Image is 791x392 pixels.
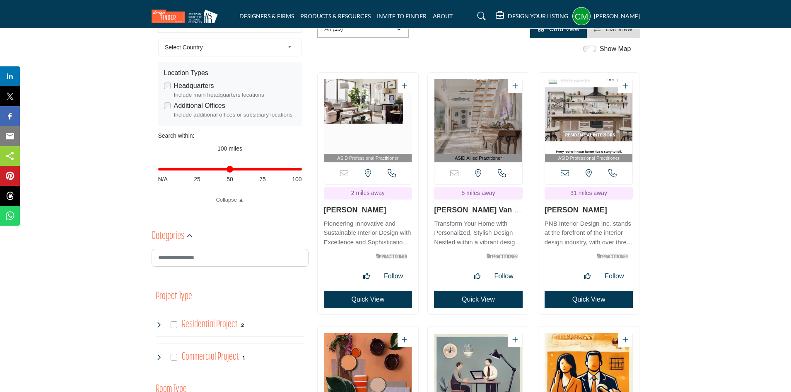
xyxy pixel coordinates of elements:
a: Collapse ▲ [158,196,302,204]
a: ABOUT [433,12,453,19]
div: 1 Results For Commercial Project [242,353,245,361]
h5: DESIGN YOUR LISTING [508,12,568,20]
img: Megan Van Der Kieft, ASID Allied [434,79,522,154]
button: Quick View [545,291,633,308]
span: Select Country [165,42,284,52]
span: ASID Professional Practitioner [547,155,631,162]
a: [PERSON_NAME] [324,206,386,214]
li: Card View [530,20,587,38]
a: View List [594,25,632,32]
h4: Residential Project: Types of projects range from simple residential renovations to highly comple... [182,317,238,332]
button: Like listing [358,268,375,285]
input: Select Residential Project checkbox [171,321,177,328]
div: Include main headquarters locations [174,91,296,99]
label: Additional Offices [174,101,225,111]
span: List View [606,25,632,32]
a: Open Listing in new tab [545,79,633,163]
h3: Megan Van Der Kieft, ASID Allied [434,206,523,215]
button: Follow [379,268,408,285]
img: ASID Qualified Practitioners Badge Icon [593,251,631,261]
a: View Card [538,25,579,32]
a: Add To List [512,336,518,343]
button: Follow [600,268,629,285]
a: [PERSON_NAME] [545,206,607,214]
span: N/A [158,175,168,184]
span: 100 [292,175,301,184]
div: Location Types [164,68,296,78]
label: Show Map [600,44,631,54]
h3: Mary Jane Schotte [324,206,412,215]
span: Card View [549,25,580,32]
a: Pioneering Innovative and Sustainable Interior Design with Excellence and Sophistication Speciali... [324,217,412,247]
button: Quick View [324,291,412,308]
span: 75 [259,175,266,184]
a: Transform Your Home with Personalized, Stylish Design Nestled within a vibrant design studio, thi... [434,217,523,247]
b: 1 [242,355,245,360]
button: Project Type [156,289,192,304]
button: Like listing [579,268,596,285]
a: PRODUCTS & RESOURCES [300,12,371,19]
div: Search within: [158,131,302,140]
li: List View [587,20,639,38]
p: PNB Interior Design Inc. stands at the forefront of the interior design industry, with over three... [545,219,633,247]
a: Search [469,10,491,23]
img: ASID Qualified Practitioners Badge Icon [483,251,521,261]
button: All (15) [317,20,409,38]
button: Follow [490,268,518,285]
p: All (15) [325,25,343,33]
button: Like listing [469,268,485,285]
span: ASID Allied Practitioner [436,155,521,162]
span: 100 miles [217,145,242,152]
div: Include additional offices or subsidiary locations [174,111,296,119]
span: 5 miles away [462,190,495,196]
span: 2 miles away [351,190,385,196]
a: Add To List [512,83,518,90]
a: Open Listing in new tab [324,79,412,163]
div: DESIGN YOUR LISTING [496,11,568,21]
button: Show hide supplier dropdown [572,7,591,25]
a: Add To List [622,83,628,90]
img: Site Logo [152,10,222,23]
p: Transform Your Home with Personalized, Stylish Design Nestled within a vibrant design studio, thi... [434,219,523,247]
div: 2 Results For Residential Project [241,321,244,329]
b: 2 [241,322,244,328]
button: Quick View [434,291,523,308]
input: Search Category [152,249,309,267]
a: Open Listing in new tab [434,79,522,163]
h3: Pamela Bleakney [545,206,633,215]
h5: [PERSON_NAME] [594,12,640,20]
span: 25 [194,175,200,184]
a: Add To List [402,83,408,90]
p: Pioneering Innovative and Sustainable Interior Design with Excellence and Sophistication Speciali... [324,219,412,247]
a: [PERSON_NAME] Van Der [PERSON_NAME],... [434,206,521,223]
a: DESIGNERS & FIRMS [239,12,294,19]
input: Select Commercial Project checkbox [171,354,177,360]
label: Headquarters [174,81,214,91]
span: 50 [227,175,233,184]
a: PNB Interior Design Inc. stands at the forefront of the interior design industry, with over three... [545,217,633,247]
a: INVITE TO FINDER [377,12,427,19]
img: Pamela Bleakney [545,79,633,154]
img: ASID Qualified Practitioners Badge Icon [373,251,410,261]
span: 31 miles away [570,190,607,196]
span: ASID Professional Practitioner [326,155,410,162]
h2: Categories [152,229,184,244]
a: Add To List [402,336,408,343]
img: Mary Jane Schotte [324,79,412,154]
a: Add To List [622,336,628,343]
h4: Commercial Project: Involve the design, construction, or renovation of spaces used for business p... [182,350,239,364]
